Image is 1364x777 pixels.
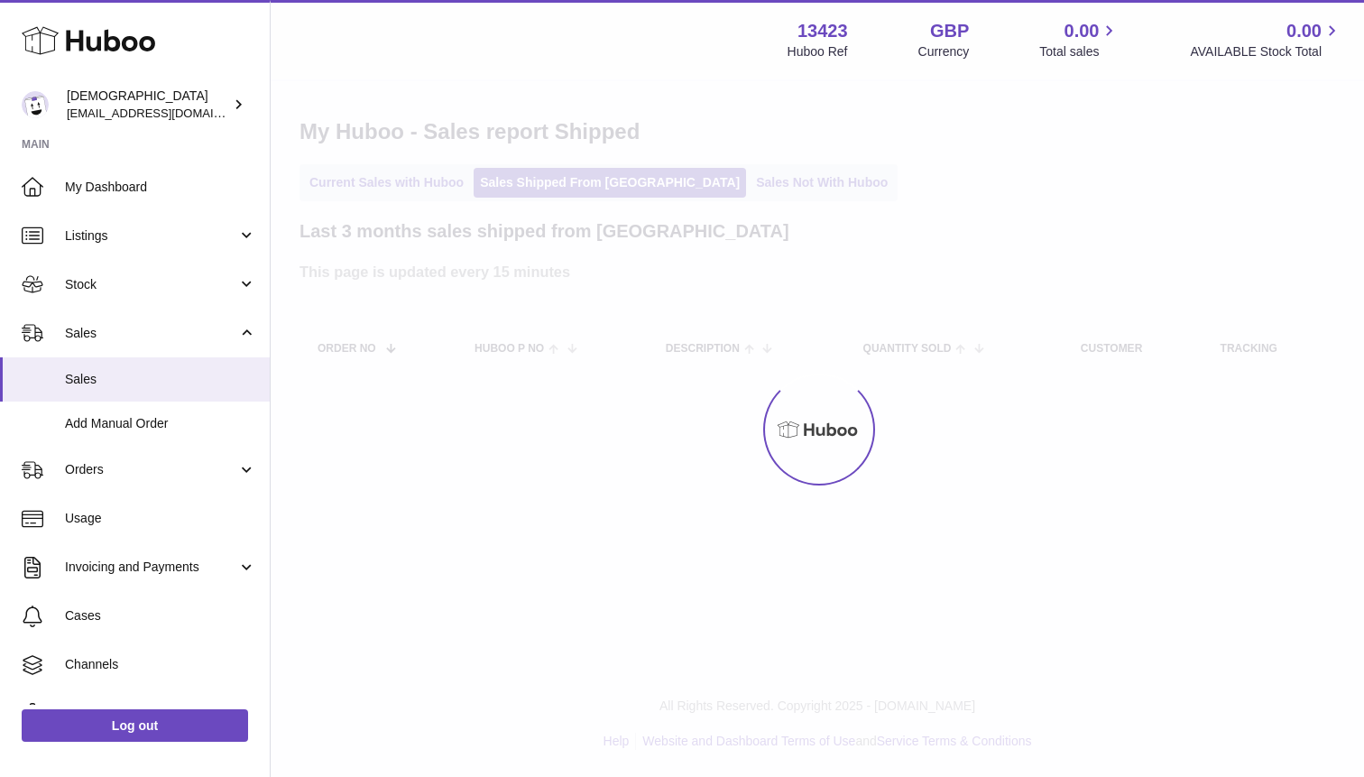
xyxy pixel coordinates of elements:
[797,19,848,43] strong: 13423
[65,227,237,245] span: Listings
[930,19,969,43] strong: GBP
[65,559,237,576] span: Invoicing and Payments
[65,325,237,342] span: Sales
[22,91,49,118] img: olgazyuz@outlook.com
[65,276,237,293] span: Stock
[65,415,256,432] span: Add Manual Order
[65,179,256,196] span: My Dashboard
[67,106,265,120] span: [EMAIL_ADDRESS][DOMAIN_NAME]
[1190,19,1342,60] a: 0.00 AVAILABLE Stock Total
[67,88,229,122] div: [DEMOGRAPHIC_DATA]
[788,43,848,60] div: Huboo Ref
[1039,19,1120,60] a: 0.00 Total sales
[65,371,256,388] span: Sales
[1190,43,1342,60] span: AVAILABLE Stock Total
[1064,19,1100,43] span: 0.00
[918,43,970,60] div: Currency
[22,709,248,742] a: Log out
[1039,43,1120,60] span: Total sales
[65,607,256,624] span: Cases
[1286,19,1322,43] span: 0.00
[65,656,256,673] span: Channels
[65,461,237,478] span: Orders
[65,510,256,527] span: Usage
